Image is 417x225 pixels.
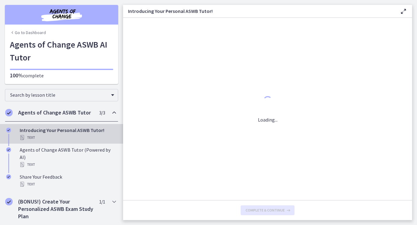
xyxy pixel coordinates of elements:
[10,38,113,64] h1: Agents of Change ASWB AI Tutor
[10,72,23,79] span: 100%
[6,147,11,152] i: Completed
[246,208,285,213] span: Complete & continue
[6,174,11,179] i: Completed
[258,95,278,109] div: 1
[258,116,278,123] p: Loading...
[10,29,46,36] a: Go to Dashboard
[6,128,11,133] i: Completed
[241,205,295,215] button: Complete & continue
[20,173,116,188] div: Share Your Feedback
[128,7,390,15] h3: Introducing Your Personal ASWB Tutor!
[20,146,116,168] div: Agents of Change ASWB Tutor (Powered by AI)
[10,92,108,98] span: Search by lesson title
[18,198,93,220] h2: (BONUS!) Create Your Personalized ASWB Exam Study Plan
[18,109,93,116] h2: Agents of Change ASWB Tutor
[5,109,13,116] i: Completed
[5,89,118,101] div: Search by lesson title
[20,161,116,168] div: Text
[20,126,116,141] div: Introducing Your Personal ASWB Tutor!
[10,72,113,79] p: complete
[99,198,105,205] span: 1 / 1
[99,109,105,116] span: 3 / 3
[20,134,116,141] div: Text
[20,180,116,188] div: Text
[5,198,13,205] i: Completed
[25,7,98,22] img: Agents of Change Social Work Test Prep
